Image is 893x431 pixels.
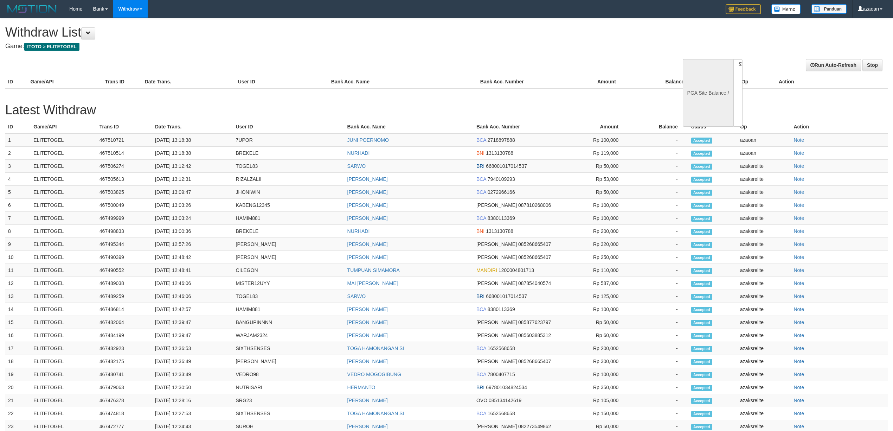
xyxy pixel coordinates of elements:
[476,346,486,351] span: BCA
[97,355,152,368] td: 467482175
[691,229,712,235] span: Accepted
[28,75,102,88] th: Game/API
[97,381,152,394] td: 467479063
[31,290,97,303] td: ELITETOGEL
[629,381,688,394] td: -
[737,381,791,394] td: azaksrelite
[476,332,517,338] span: [PERSON_NAME]
[683,59,733,127] div: PGA Site Balance /
[97,212,152,225] td: 467499999
[31,173,97,186] td: ELITETOGEL
[794,372,804,377] a: Note
[794,241,804,247] a: Note
[233,225,345,238] td: BREKELE
[486,163,527,169] span: 668001017014537
[347,280,398,286] a: MAI [PERSON_NAME]
[737,290,791,303] td: azaksrelite
[347,293,366,299] a: SARWO
[347,306,388,312] a: [PERSON_NAME]
[771,4,801,14] img: Button%20Memo.svg
[476,306,486,312] span: BCA
[477,75,552,88] th: Bank Acc. Number
[97,368,152,381] td: 467480741
[235,75,328,88] th: User ID
[5,133,31,147] td: 1
[97,133,152,147] td: 467510721
[518,359,551,364] span: 085268665407
[794,359,804,364] a: Note
[811,4,847,14] img: panduan.png
[347,346,404,351] a: TOGA HAMONANGAN SI
[559,186,629,199] td: Rp 50,000
[476,385,484,390] span: BRI
[691,333,712,339] span: Accepted
[233,381,345,394] td: NUTRISARI
[476,189,486,195] span: BCA
[737,355,791,368] td: azaksrelite
[629,147,688,160] td: -
[5,25,588,39] h1: Withdraw List
[5,238,31,251] td: 9
[347,228,370,234] a: NURHADI
[629,238,688,251] td: -
[486,385,527,390] span: 697801034824534
[559,316,629,329] td: Rp 50,000
[737,160,791,173] td: azaksrelite
[328,75,477,88] th: Bank Acc. Name
[486,150,513,156] span: 1313130788
[737,212,791,225] td: azaksrelite
[152,212,233,225] td: [DATE] 13:03:24
[152,342,233,355] td: [DATE] 12:36:53
[152,238,233,251] td: [DATE] 12:57:26
[559,173,629,186] td: Rp 53,000
[691,203,712,209] span: Accepted
[31,147,97,160] td: ELITETOGEL
[347,267,400,273] a: TUMPUAN SIMAMORA
[347,319,388,325] a: [PERSON_NAME]
[691,281,712,287] span: Accepted
[737,186,791,199] td: azaksrelite
[518,254,551,260] span: 085268665407
[476,254,517,260] span: [PERSON_NAME]
[233,199,345,212] td: KABENG12345
[794,293,804,299] a: Note
[794,150,804,156] a: Note
[31,225,97,238] td: ELITETOGEL
[629,355,688,368] td: -
[5,120,31,133] th: ID
[794,215,804,221] a: Note
[5,75,28,88] th: ID
[691,268,712,274] span: Accepted
[476,228,484,234] span: BNI
[559,120,629,133] th: Amount
[691,320,712,326] span: Accepted
[474,120,559,133] th: Bank Acc. Number
[691,346,712,352] span: Accepted
[5,303,31,316] td: 14
[737,342,791,355] td: azaksrelite
[518,319,551,325] span: 085877623797
[794,267,804,273] a: Note
[476,280,517,286] span: [PERSON_NAME]
[97,264,152,277] td: 467490552
[794,163,804,169] a: Note
[31,329,97,342] td: ELITETOGEL
[152,355,233,368] td: [DATE] 12:36:49
[5,160,31,173] td: 3
[347,398,388,403] a: [PERSON_NAME]
[97,199,152,212] td: 467500049
[476,293,484,299] span: BRI
[488,306,515,312] span: 8380113369
[152,381,233,394] td: [DATE] 12:30:50
[476,215,486,221] span: BCA
[233,329,345,342] td: WARJAM2324
[629,277,688,290] td: -
[97,290,152,303] td: 467489259
[5,355,31,368] td: 18
[691,372,712,378] span: Accepted
[794,306,804,312] a: Note
[737,199,791,212] td: azaksrelite
[5,290,31,303] td: 13
[499,267,534,273] span: 1200004801713
[806,59,861,71] a: Run Auto-Refresh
